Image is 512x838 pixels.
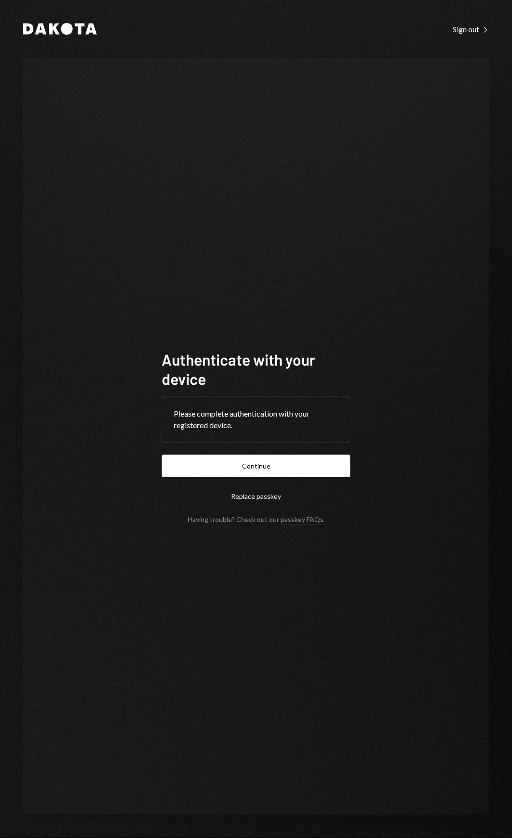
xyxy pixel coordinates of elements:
button: Replace passkey [162,485,350,508]
div: Sign out [453,25,489,34]
a: Sign out [453,24,489,34]
h1: Authenticate with your device [162,350,350,388]
div: Having trouble? Check out our . [188,515,325,523]
button: Continue [162,455,350,477]
div: Please complete authentication with your registered device. [174,408,338,431]
a: passkey FAQs [281,515,323,524]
